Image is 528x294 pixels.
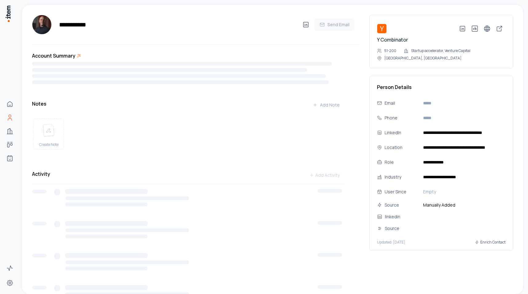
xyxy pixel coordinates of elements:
div: Phone [385,115,418,121]
h3: Person Details [377,83,506,91]
div: User Since [385,188,418,195]
span: Empty [423,189,436,195]
button: Add Note [308,99,345,111]
button: Enrich Contact [475,237,506,248]
a: Y Combinator [377,36,408,43]
span: Create Note [39,142,58,147]
button: create noteCreate Note [33,119,64,149]
h3: Account Summary [32,52,75,59]
div: Email [385,100,418,107]
div: Industry [385,174,418,180]
a: Agents [4,152,16,164]
a: Activity [4,262,16,274]
span: Manually Added [421,202,506,208]
div: linkedin [385,213,424,220]
h3: Activity [32,170,50,178]
a: Companies [4,125,16,137]
p: Startup accelerator, Venture Capital [411,48,470,53]
div: Location [385,144,418,151]
div: Add Note [313,102,340,108]
img: Item Brain Logo [5,5,11,22]
button: Empty [421,187,506,197]
div: Role [385,159,418,166]
img: Y Combinator [377,24,387,34]
a: Home [4,98,16,110]
a: Settings [4,277,16,289]
p: 51-200 [384,48,396,53]
img: create note [41,124,56,137]
h3: Notes [32,100,46,107]
div: Source [385,202,418,208]
a: People [4,111,16,124]
a: Deals [4,139,16,151]
p: Updated: [DATE] [377,240,405,245]
p: [GEOGRAPHIC_DATA], [GEOGRAPHIC_DATA] [384,56,462,61]
div: LinkedIn [385,129,418,136]
div: Source [385,225,424,232]
img: Pete Koomen [32,15,52,34]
